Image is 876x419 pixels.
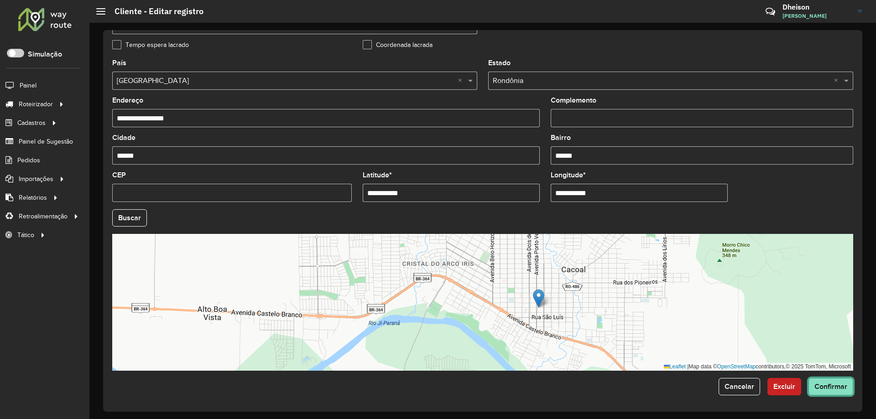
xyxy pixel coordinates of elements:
[488,57,511,68] label: Estado
[105,6,203,16] h2: Cliente - Editar registro
[112,95,143,106] label: Endereço
[551,170,586,181] label: Longitude
[814,383,847,390] span: Confirmar
[19,212,68,221] span: Retroalimentação
[458,75,466,86] span: Clear all
[808,378,853,395] button: Confirmar
[717,363,756,370] a: OpenStreetMap
[112,170,126,181] label: CEP
[664,363,686,370] a: Leaflet
[533,289,544,308] img: Marker
[19,193,47,202] span: Relatórios
[767,378,801,395] button: Excluir
[28,49,62,60] label: Simulação
[773,383,795,390] span: Excluir
[363,40,433,50] label: Coordenada lacrada
[17,230,34,240] span: Tático
[112,57,126,68] label: País
[112,209,147,227] button: Buscar
[719,378,760,395] button: Cancelar
[19,99,53,109] span: Roteirizador
[662,363,853,371] div: Map data © contributors,© 2025 TomTom, Microsoft
[17,155,40,165] span: Pedidos
[834,75,842,86] span: Clear all
[363,170,392,181] label: Latitude
[782,12,851,20] span: [PERSON_NAME]
[17,118,46,128] span: Cadastros
[19,137,73,146] span: Painel de Sugestão
[112,132,136,143] label: Cidade
[19,174,53,184] span: Importações
[761,2,780,21] a: Contato Rápido
[551,95,596,106] label: Complemento
[112,40,189,50] label: Tempo espera lacrado
[687,363,688,370] span: |
[551,132,571,143] label: Bairro
[20,81,36,90] span: Painel
[725,383,754,390] span: Cancelar
[782,3,851,11] h3: Dheison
